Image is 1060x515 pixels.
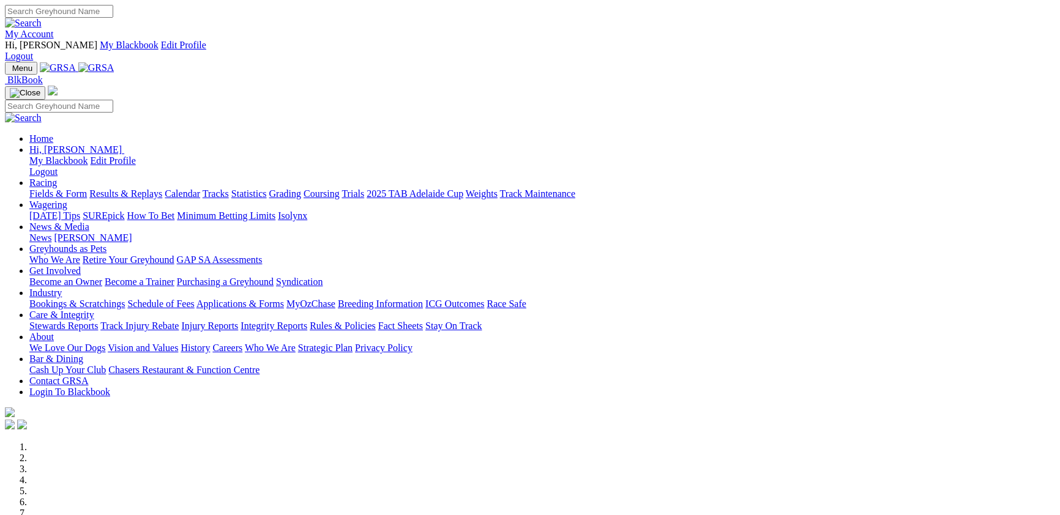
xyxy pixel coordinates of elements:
div: Wagering [29,210,1055,221]
a: My Account [5,29,54,39]
a: Vision and Values [108,343,178,353]
a: 2025 TAB Adelaide Cup [367,188,463,199]
a: Weights [466,188,498,199]
div: Greyhounds as Pets [29,254,1055,265]
a: Edit Profile [91,155,136,166]
a: Isolynx [278,210,307,221]
a: Bar & Dining [29,354,83,364]
a: Rules & Policies [310,320,376,331]
span: BlkBook [7,75,43,85]
a: Get Involved [29,265,81,276]
a: Edit Profile [161,40,206,50]
a: Schedule of Fees [127,298,194,309]
span: Hi, [PERSON_NAME] [29,144,122,155]
a: Chasers Restaurant & Function Centre [108,365,259,375]
a: Track Injury Rebate [100,320,179,331]
a: Bookings & Scratchings [29,298,125,309]
img: logo-grsa-white.png [5,407,15,417]
a: Track Maintenance [500,188,575,199]
a: Tracks [203,188,229,199]
a: How To Bet [127,210,175,221]
a: Minimum Betting Limits [177,210,275,221]
a: Strategic Plan [298,343,353,353]
a: History [181,343,210,353]
img: facebook.svg [5,420,15,429]
a: SUREpick [83,210,124,221]
a: Logout [29,166,58,177]
span: Menu [12,64,32,73]
a: GAP SA Assessments [177,254,263,265]
a: Who We Are [29,254,80,265]
a: My Blackbook [29,155,88,166]
img: twitter.svg [17,420,27,429]
input: Search [5,100,113,113]
a: Cash Up Your Club [29,365,106,375]
div: Bar & Dining [29,365,1055,376]
a: Login To Blackbook [29,387,110,397]
a: Industry [29,287,62,298]
a: [DATE] Tips [29,210,80,221]
a: Injury Reports [181,320,238,331]
a: Become an Owner [29,276,102,287]
img: GRSA [78,62,114,73]
div: Get Involved [29,276,1055,287]
img: Search [5,18,42,29]
div: Racing [29,188,1055,199]
a: Coursing [304,188,340,199]
a: Greyhounds as Pets [29,243,106,254]
a: About [29,332,54,342]
a: Careers [212,343,242,353]
a: Applications & Forms [196,298,284,309]
img: Close [10,88,40,98]
input: Search [5,5,113,18]
a: Stewards Reports [29,320,98,331]
a: News [29,232,51,243]
a: Breeding Information [338,298,423,309]
img: GRSA [40,62,76,73]
a: Hi, [PERSON_NAME] [29,144,124,155]
a: News & Media [29,221,89,232]
a: Home [29,133,53,144]
a: MyOzChase [286,298,335,309]
img: logo-grsa-white.png [48,86,58,95]
a: Logout [5,51,33,61]
a: Trials [342,188,364,199]
a: We Love Our Dogs [29,343,105,353]
div: About [29,343,1055,354]
button: Toggle navigation [5,86,45,100]
a: Wagering [29,199,67,210]
a: My Blackbook [100,40,159,50]
button: Toggle navigation [5,62,37,75]
a: Race Safe [487,298,526,309]
a: Who We Are [245,343,296,353]
a: Retire Your Greyhound [83,254,174,265]
a: [PERSON_NAME] [54,232,132,243]
div: My Account [5,40,1055,62]
a: Integrity Reports [241,320,307,331]
a: Syndication [276,276,323,287]
a: Care & Integrity [29,309,94,320]
a: Racing [29,177,57,188]
div: Industry [29,298,1055,309]
a: ICG Outcomes [425,298,484,309]
div: Care & Integrity [29,320,1055,332]
a: Fact Sheets [378,320,423,331]
a: Stay On Track [425,320,482,331]
a: BlkBook [5,75,43,85]
div: Hi, [PERSON_NAME] [29,155,1055,177]
div: News & Media [29,232,1055,243]
img: Search [5,113,42,124]
a: Statistics [231,188,267,199]
a: Grading [269,188,301,199]
a: Contact GRSA [29,376,88,386]
a: Fields & Form [29,188,87,199]
a: Become a Trainer [105,276,174,287]
a: Calendar [165,188,200,199]
span: Hi, [PERSON_NAME] [5,40,97,50]
a: Purchasing a Greyhound [177,276,274,287]
a: Results & Replays [89,188,162,199]
a: Privacy Policy [355,343,412,353]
